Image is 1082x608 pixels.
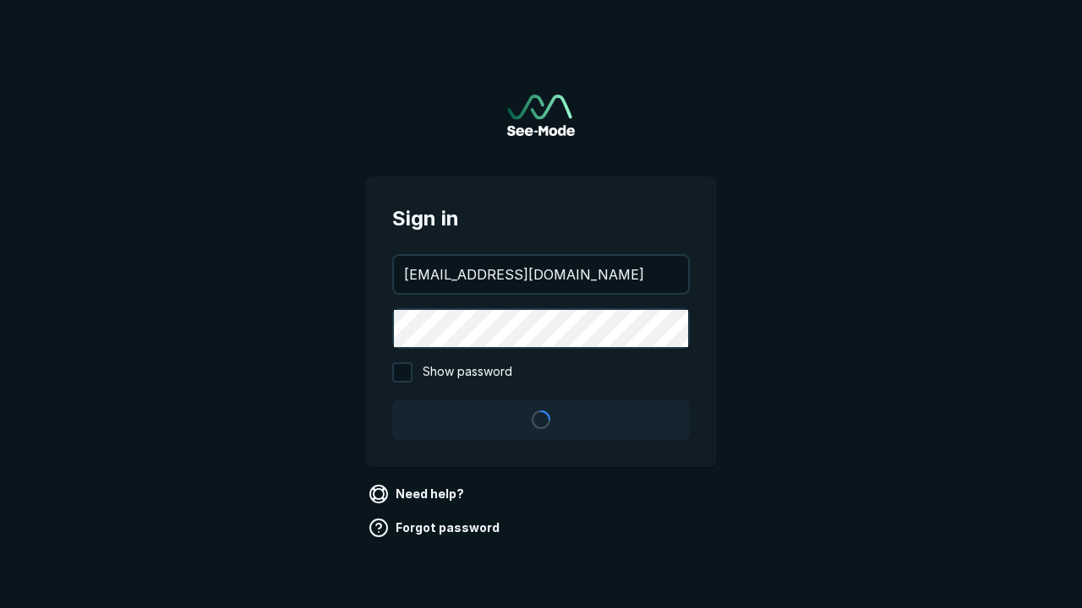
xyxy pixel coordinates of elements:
a: Go to sign in [507,95,575,136]
a: Forgot password [365,514,506,541]
span: Sign in [392,204,690,234]
a: Need help? [365,480,471,508]
img: See-Mode Logo [507,95,575,136]
input: your@email.com [394,256,688,293]
span: Show password [423,362,512,383]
